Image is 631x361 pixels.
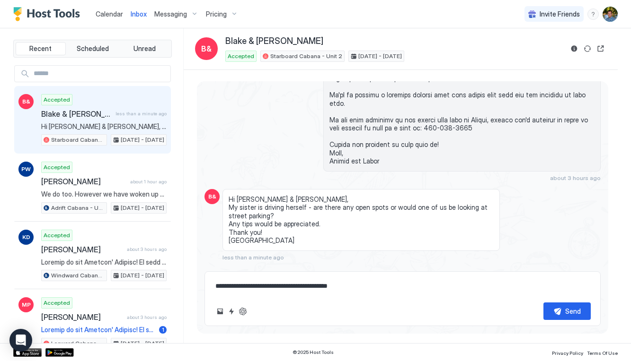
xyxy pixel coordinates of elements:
[51,339,105,348] span: Leeward Cabana - Unit 4
[229,195,494,245] span: Hi [PERSON_NAME] & [PERSON_NAME], My sister is driving herself - are there any open spots or woul...
[237,306,249,317] button: ChatGPT Auto Reply
[41,177,126,186] span: [PERSON_NAME]
[162,326,164,333] span: 1
[30,66,170,82] input: Input Field
[41,258,167,266] span: Loremip do sit Ametcon' Adipisc! El sedd eiu temporinc utl etd Magnaali Enimad - Mini 12 veniamqu...
[96,9,123,19] a: Calendar
[13,40,172,58] div: tab-group
[154,10,187,18] span: Messaging
[77,44,109,53] span: Scheduled
[603,7,618,22] div: User profile
[16,42,66,55] button: Recent
[587,350,618,356] span: Terms Of Use
[96,10,123,18] span: Calendar
[41,326,155,334] span: Loremip do sit Ametcon' Adipisc! El sedd eiu temporinc utl etd Magnaal Enimad - Mini 2 veniamqu N...
[206,10,227,18] span: Pricing
[595,43,606,54] button: Open reservation
[13,7,84,21] a: Host Tools Logo
[201,43,212,54] span: B&
[41,190,167,198] span: We do too. However we have woken up to clear skies with a little rain or breeze the past few week...
[543,302,591,320] button: Send
[222,254,284,261] span: less than a minute ago
[51,136,105,144] span: Starboard Cabana - Unit 2
[44,163,70,172] span: Accepted
[131,10,147,18] span: Inbox
[569,43,580,54] button: Reservation information
[540,10,580,18] span: Invite Friends
[358,52,402,60] span: [DATE] - [DATE]
[29,44,52,53] span: Recent
[582,43,593,54] button: Sync reservation
[121,204,164,212] span: [DATE] - [DATE]
[552,350,583,356] span: Privacy Policy
[41,122,167,131] span: Hi [PERSON_NAME] & [PERSON_NAME], My sister is driving herself - are there any open spots or woul...
[121,271,164,280] span: [DATE] - [DATE]
[226,306,237,317] button: Quick reply
[44,231,70,240] span: Accepted
[225,36,323,47] span: Blake & [PERSON_NAME]
[45,348,74,357] a: Google Play Store
[121,136,164,144] span: [DATE] - [DATE]
[13,348,42,357] a: App Store
[44,95,70,104] span: Accepted
[550,174,601,181] span: about 3 hours ago
[116,111,167,117] span: less than a minute ago
[214,306,226,317] button: Upload image
[208,192,216,201] span: B&
[44,299,70,307] span: Accepted
[127,314,167,320] span: about 3 hours ago
[41,245,123,254] span: [PERSON_NAME]
[565,306,581,316] div: Send
[22,97,30,106] span: B&
[587,9,599,20] div: menu
[119,42,169,55] button: Unread
[41,109,112,119] span: Blake & [PERSON_NAME]
[131,9,147,19] a: Inbox
[22,233,30,241] span: KD
[133,44,156,53] span: Unread
[21,165,31,173] span: PW
[293,349,334,355] span: © 2025 Host Tools
[9,329,32,352] div: Open Intercom Messenger
[22,301,31,309] span: MP
[51,204,105,212] span: Adrift Cabana - Unit 6
[228,52,254,60] span: Accepted
[130,179,167,185] span: about 1 hour ago
[68,42,118,55] button: Scheduled
[51,271,105,280] span: Windward Cabana - Unit 10
[587,347,618,357] a: Terms Of Use
[41,312,123,322] span: [PERSON_NAME]
[270,52,342,60] span: Starboard Cabana - Unit 2
[552,347,583,357] a: Privacy Policy
[121,339,164,348] span: [DATE] - [DATE]
[127,246,167,252] span: about 3 hours ago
